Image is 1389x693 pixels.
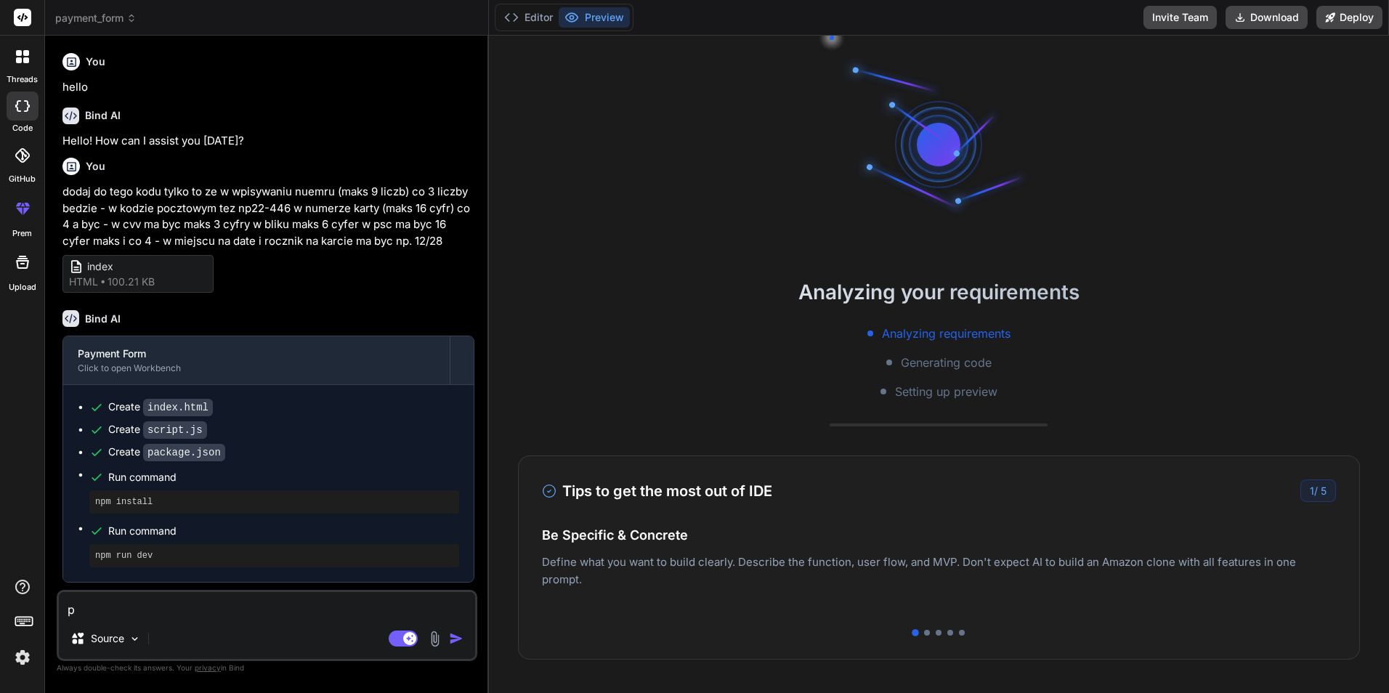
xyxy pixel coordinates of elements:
[78,362,435,374] div: Click to open Workbench
[542,525,1337,545] h4: Be Specific & Concrete
[1300,479,1336,502] div: /
[195,663,221,672] span: privacy
[498,7,559,28] button: Editor
[449,631,463,646] img: icon
[78,346,435,361] div: Payment Form
[108,470,459,485] span: Run command
[1316,6,1382,29] button: Deploy
[95,550,453,562] pre: npm run dev
[108,524,459,538] span: Run command
[1143,6,1217,29] button: Invite Team
[12,227,32,240] label: prem
[1226,6,1308,29] button: Download
[57,661,477,675] p: Always double-check its answers. Your in Bind
[108,445,225,460] div: Create
[895,383,997,400] span: Setting up preview
[87,259,203,275] span: index
[85,312,121,326] h6: Bind AI
[69,275,98,289] span: html
[426,631,443,647] img: attachment
[108,422,207,437] div: Create
[91,631,124,646] p: Source
[55,11,137,25] span: payment_form
[9,173,36,185] label: GitHub
[59,592,475,618] textarea: p
[542,480,772,502] h3: Tips to get the most out of IDE
[62,133,474,150] p: Hello! How can I assist you [DATE]?
[143,444,225,461] code: package.json
[63,336,450,384] button: Payment FormClick to open Workbench
[108,400,213,415] div: Create
[7,73,38,86] label: threads
[1321,485,1327,497] span: 5
[62,79,474,96] p: hello
[143,399,213,416] code: index.html
[129,633,141,645] img: Pick Models
[62,184,474,249] p: dodaj do tego kodu tylko to ze w wpisywaniu nuemru (maks 9 liczb) co 3 liczby bedzie - w kodzie p...
[95,496,453,508] pre: npm install
[12,122,33,134] label: code
[85,108,121,123] h6: Bind AI
[559,7,630,28] button: Preview
[86,54,105,69] h6: You
[143,421,207,439] code: script.js
[882,325,1011,342] span: Analyzing requirements
[108,275,155,289] span: 100.21 KB
[1310,485,1314,497] span: 1
[901,354,992,371] span: Generating code
[86,159,105,174] h6: You
[10,645,35,670] img: settings
[9,281,36,293] label: Upload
